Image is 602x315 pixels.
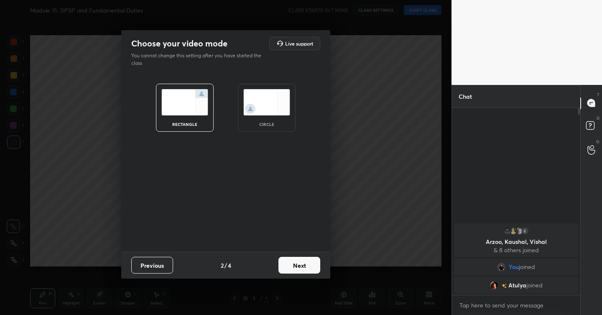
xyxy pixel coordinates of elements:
p: You cannot change this setting after you have started the class [131,52,267,67]
h2: Choose your video mode [131,38,227,49]
p: D [597,115,599,121]
h4: 4 [228,261,231,270]
button: Next [278,257,320,274]
p: G [596,138,599,145]
div: circle [250,122,283,126]
img: normalScreenIcon.ae25ed63.svg [161,89,208,115]
p: Arzoo, Kaushal, Vishal [459,238,573,245]
img: 521f2840f6404d9a8061069cbf4a208f.jpg [509,227,518,235]
h5: Live support [285,41,313,46]
h4: / [224,261,227,270]
img: no-rating-badge.077c3623.svg [502,283,507,288]
div: 8 [521,227,529,235]
p: Chat [452,85,479,108]
span: joined [526,282,543,289]
img: circleScreenIcon.acc0effb.svg [243,89,290,115]
img: 3 [490,281,498,289]
img: b42b73204401418280e323b00327a44d.jpg [503,227,512,235]
p: T [597,92,599,98]
div: rectangle [168,122,202,126]
div: grid [452,222,580,295]
p: & 8 others joined [459,247,573,254]
span: joined [519,264,535,270]
button: Previous [131,257,173,274]
span: Atulya [508,282,526,289]
img: caf17e4aed2f4a80b30a8f0a98d71855.2964746_ [515,227,523,235]
h4: 2 [221,261,224,270]
img: 8cd94f619250439491894a4a2820ac54.png [497,263,505,271]
span: You [509,264,519,270]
